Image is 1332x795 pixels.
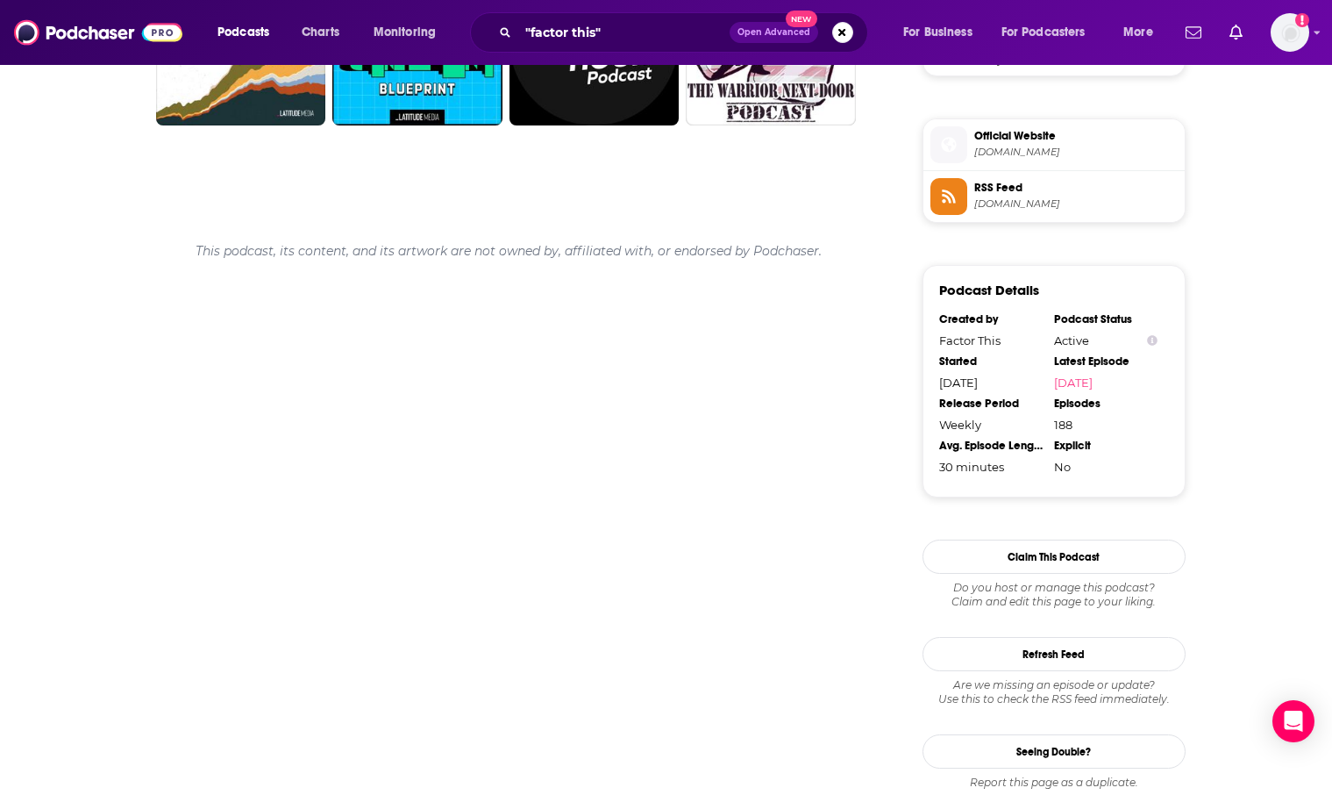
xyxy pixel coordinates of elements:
div: 188 [1054,418,1157,432]
div: Claim and edit this page to your liking. [922,581,1186,609]
span: factorthis.com [974,146,1178,159]
a: Seeing Double? [922,734,1186,769]
div: Episodes [1054,397,1157,411]
img: Podchaser - Follow, Share and Rate Podcasts [14,16,182,49]
button: Open AdvancedNew [730,22,818,43]
span: Official Website [974,128,1178,144]
div: Are we missing an episode or update? Use this to check the RSS feed immediately. [922,678,1186,706]
span: Logged in as dresnic [1271,13,1309,52]
div: Weekly [939,418,1043,432]
div: Active [1054,333,1157,347]
button: Show profile menu [1271,13,1309,52]
div: This podcast, its content, and its artwork are not owned by, affiliated with, or endorsed by Podc... [147,229,871,273]
button: Claim This Podcast [922,540,1186,574]
a: Show notifications dropdown [1179,18,1208,47]
a: Official Website[DOMAIN_NAME] [930,126,1178,163]
button: Refresh Feed [922,637,1186,671]
span: feeds.buzzsprout.com [974,197,1178,211]
img: User Profile [1271,13,1309,52]
div: Started [939,355,1043,369]
span: RSS Feed [974,180,1178,196]
div: No [1054,460,1157,474]
button: open menu [891,18,994,47]
a: [DATE] [1054,376,1157,390]
div: Latest Episode [1054,355,1157,369]
span: For Podcasters [1001,20,1086,45]
span: Open Advanced [737,28,810,37]
div: Created by [939,312,1043,326]
button: open menu [205,18,292,47]
span: Charts [302,20,339,45]
button: Show Info [1147,334,1157,347]
div: Podcast Status [1054,312,1157,326]
div: Avg. Episode Length [939,439,1043,453]
button: open menu [1111,18,1175,47]
a: Charts [290,18,350,47]
div: Release Period [939,397,1043,411]
button: open menu [361,18,459,47]
h3: Podcast Details [939,282,1039,298]
div: Report this page as a duplicate. [922,776,1186,790]
div: Search podcasts, credits, & more... [487,12,885,53]
div: Explicit [1054,439,1157,453]
a: Show notifications dropdown [1222,18,1250,47]
div: Factor This [939,333,1043,347]
button: open menu [990,18,1111,47]
span: For Business [903,20,972,45]
a: RSS Feed[DOMAIN_NAME] [930,178,1178,215]
div: 30 minutes [939,460,1043,474]
span: Monitoring [374,20,436,45]
span: Podcasts [217,20,269,45]
div: [DATE] [939,376,1043,390]
span: New [786,11,817,27]
svg: Email not verified [1295,13,1309,27]
div: Open Intercom Messenger [1272,700,1314,742]
span: Do you host or manage this podcast? [922,581,1186,595]
span: More [1123,20,1153,45]
input: Search podcasts, credits, & more... [518,18,730,47]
